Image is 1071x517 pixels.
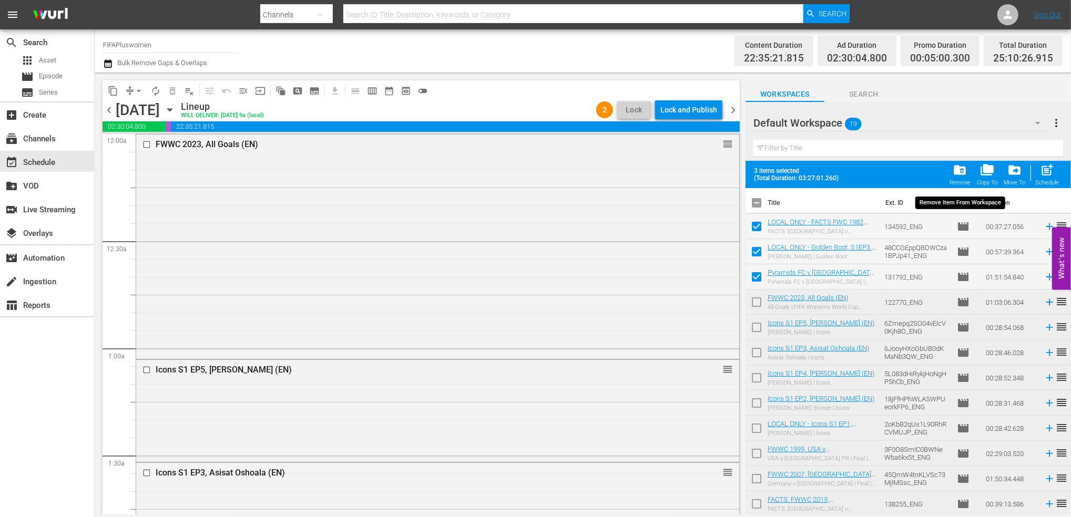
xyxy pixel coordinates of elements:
span: 00:05:00.300 [910,53,970,65]
button: Lock and Publish [655,100,722,119]
span: Overlays [5,227,18,240]
a: FWWC 2007, [GEOGRAPHIC_DATA] v [GEOGRAPHIC_DATA] (EN) [768,470,876,486]
span: Create Series Block [306,82,323,99]
td: 134592_ENG [881,214,953,239]
a: FWWC 2023, All Goals (EN) [768,294,848,302]
div: Lineup [181,101,264,112]
svg: Add to Schedule [1044,246,1055,257]
span: autorenew_outlined [150,86,161,96]
div: Remove [950,179,971,186]
span: reorder [722,364,733,375]
span: 22:35:21.815 [744,53,804,65]
svg: Add to Schedule [1044,271,1055,283]
span: 24 hours Lineup View is OFF [414,82,431,99]
td: 3F0O8SmIC0BWNeWba6kxSt_ENG [881,441,953,466]
svg: Add to Schedule [1044,322,1055,333]
span: folder_copy [980,163,994,177]
td: 18jFfHPhWLASWPUeorkFP6_ENG [881,390,953,416]
button: reorder [722,467,733,477]
span: 22:35:21.815 [171,121,740,132]
span: Refresh All Search Blocks [269,80,289,101]
svg: Add to Schedule [1044,347,1055,358]
div: Icons S1 EP3, Asisat Oshoala (EN) [156,468,680,478]
span: reorder [1055,220,1068,232]
span: Series [21,86,34,99]
button: Remove [946,160,974,189]
span: subtitles_outlined [309,86,320,96]
td: 00:37:27.056 [982,214,1039,239]
div: WILL DELIVER: [DATE] 9a (local) [181,112,264,119]
td: 00:28:31.468 [982,390,1039,416]
span: (Total Duration: 03:27:01.260) [754,174,843,182]
span: arrow_drop_down [134,86,144,96]
span: auto_awesome_motion_outlined [276,86,286,96]
div: Lock and Publish [660,100,717,119]
span: reorder [1055,346,1068,358]
td: 131792_ENG [881,264,953,289]
span: Search [5,36,18,49]
div: Germany v [GEOGRAPHIC_DATA] | Final | FIFA Women's World Cup [GEOGRAPHIC_DATA] 2007™ | Full Match... [768,480,876,487]
span: Automation [5,252,18,264]
a: Icons S1 EP4, [PERSON_NAME] (EN) [768,369,874,377]
svg: Add to Schedule [1044,422,1055,434]
td: 00:57:39.364 [982,239,1039,264]
button: reorder [722,364,733,374]
svg: Add to Schedule [1044,498,1055,510]
span: reorder [1055,371,1068,384]
div: [PERSON_NAME] | Golden Boot [768,253,876,260]
svg: Add to Schedule [1044,473,1055,484]
a: Pyramids FC v [GEOGRAPHIC_DATA] | FIFA [DEMOGRAPHIC_DATA]-Pacific Play-off™ | FIFA Intercontinent... [768,268,875,300]
span: Copy Lineup [105,82,121,99]
span: Series [39,87,58,98]
td: 6JooyHXoGbUB0dKMaNb3QW_ENG [881,340,953,365]
span: chevron_left [103,104,116,117]
span: Episode [957,220,970,233]
span: calendar_view_week_outlined [367,86,378,96]
td: 00:28:42.628 [982,416,1039,441]
span: Fill episodes with ad slates [235,82,252,99]
button: Lock [617,101,651,119]
div: Copy To [977,179,997,186]
th: Ext. ID [879,188,951,218]
span: Asset [39,55,56,66]
div: [PERSON_NAME] | Icons [768,379,874,386]
div: [DATE] [116,101,160,119]
td: 01:50:34.448 [982,466,1039,491]
a: Icons S1 EP3, Asisat Oshoala (EN) [768,344,869,352]
th: Title [768,188,879,218]
span: Lock [621,105,647,116]
span: Search [824,88,903,101]
span: 2 [596,106,613,114]
span: 02:30:04.800 [103,121,166,132]
span: reorder [722,467,733,478]
td: 6Zmepq2SO04vEIcV0Kjh8O_ENG [881,315,953,340]
button: Copy To [974,160,1001,189]
span: reorder [1055,472,1068,484]
span: Select an event to delete [164,82,181,99]
span: Episode [957,245,970,258]
span: content_copy [108,86,118,96]
div: USA v [GEOGRAPHIC_DATA] PR | Final | FIFA Women's World Cup [GEOGRAPHIC_DATA] 1999™ | Full Match ... [768,455,876,462]
span: Download as CSV [323,80,343,101]
span: Live Streaming [5,203,18,216]
span: pageview_outlined [292,86,303,96]
span: Episode [957,346,970,359]
div: [PERSON_NAME] | Icons [768,430,876,437]
span: Add to Schedule [1033,160,1063,189]
a: LOCAL ONLY - FACTS FWC 1982 [GEOGRAPHIC_DATA] v [GEOGRAPHIC_DATA] (EN) [768,218,868,242]
span: Episode [957,321,970,334]
span: Episode [957,271,970,283]
span: chevron_right [727,104,740,117]
span: 02:30:04.800 [827,53,887,65]
span: Update Metadata from Key Asset [252,82,269,99]
td: 01:51:54.840 [982,264,1039,289]
button: Search [803,4,850,23]
td: 5L083dHiRykjHoNgHP5hCb_ENG [881,365,953,390]
button: reorder [722,138,733,149]
span: Remove Gaps & Overlaps [121,82,147,99]
span: folder_delete [953,163,967,177]
div: [PERSON_NAME] | Icons [768,329,874,336]
button: more_vert [1050,110,1063,136]
span: more_vert [1050,117,1063,129]
td: 00:39:13.586 [982,491,1039,516]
